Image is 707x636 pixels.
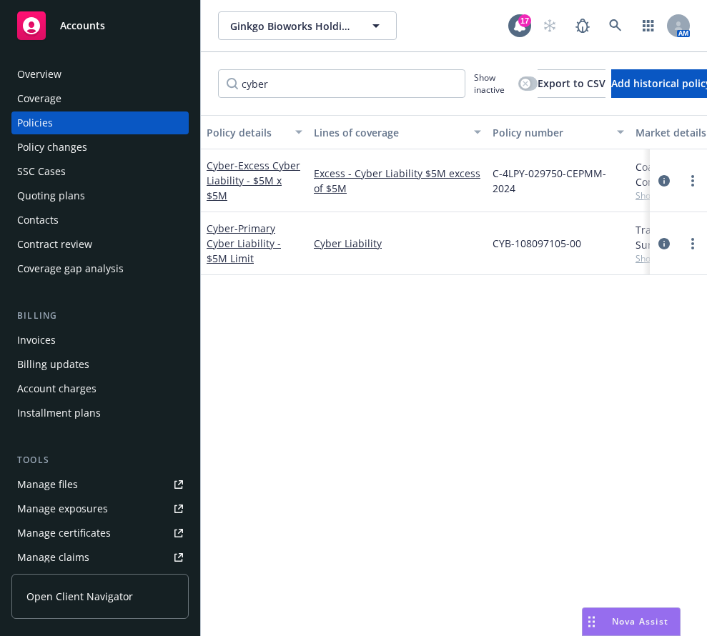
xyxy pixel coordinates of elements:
[230,19,354,34] span: Ginkgo Bioworks Holdings, Inc.
[582,607,681,636] button: Nova Assist
[11,257,189,280] a: Coverage gap analysis
[11,377,189,400] a: Account charges
[17,87,61,110] div: Coverage
[11,329,189,352] a: Invoices
[493,236,581,251] span: CYB-108097105-00
[535,11,564,40] a: Start snowing
[207,222,281,265] span: - Primary Cyber Liability - $5M Limit
[11,546,189,569] a: Manage claims
[493,125,608,140] div: Policy number
[538,69,605,98] button: Export to CSV
[474,71,513,96] span: Show inactive
[17,377,97,400] div: Account charges
[17,522,111,545] div: Manage certificates
[17,111,53,134] div: Policies
[11,63,189,86] a: Overview
[17,136,87,159] div: Policy changes
[60,20,105,31] span: Accounts
[11,522,189,545] a: Manage certificates
[11,353,189,376] a: Billing updates
[11,6,189,46] a: Accounts
[17,497,108,520] div: Manage exposures
[583,608,600,635] div: Drag to move
[684,235,701,252] a: more
[656,235,673,252] a: circleInformation
[314,125,465,140] div: Lines of coverage
[612,615,668,627] span: Nova Assist
[11,160,189,183] a: SSC Cases
[684,172,701,189] a: more
[11,402,189,424] a: Installment plans
[11,233,189,256] a: Contract review
[568,11,597,40] a: Report a Bug
[11,136,189,159] a: Policy changes
[11,473,189,496] a: Manage files
[11,184,189,207] a: Quoting plans
[17,546,89,569] div: Manage claims
[11,309,189,323] div: Billing
[601,11,630,40] a: Search
[11,453,189,467] div: Tools
[201,115,308,149] button: Policy details
[17,160,66,183] div: SSC Cases
[17,233,92,256] div: Contract review
[17,184,85,207] div: Quoting plans
[308,115,487,149] button: Lines of coverage
[314,236,481,251] a: Cyber Liability
[207,125,287,140] div: Policy details
[11,111,189,134] a: Policies
[487,115,630,149] button: Policy number
[218,11,397,40] button: Ginkgo Bioworks Holdings, Inc.
[218,69,465,98] input: Filter by keyword...
[518,14,531,27] div: 17
[634,11,663,40] a: Switch app
[17,353,89,376] div: Billing updates
[11,87,189,110] a: Coverage
[207,159,300,202] a: Cyber
[314,166,481,196] a: Excess - Cyber Liability $5M excess of $5M
[207,159,300,202] span: - Excess Cyber Liability - $5M x $5M
[538,76,605,90] span: Export to CSV
[493,166,624,196] span: C-4LPY-029750-CEPMM-2024
[17,329,56,352] div: Invoices
[17,257,124,280] div: Coverage gap analysis
[26,589,133,604] span: Open Client Navigator
[656,172,673,189] a: circleInformation
[11,497,189,520] a: Manage exposures
[11,209,189,232] a: Contacts
[17,473,78,496] div: Manage files
[207,222,281,265] a: Cyber
[17,402,101,424] div: Installment plans
[17,63,61,86] div: Overview
[17,209,59,232] div: Contacts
